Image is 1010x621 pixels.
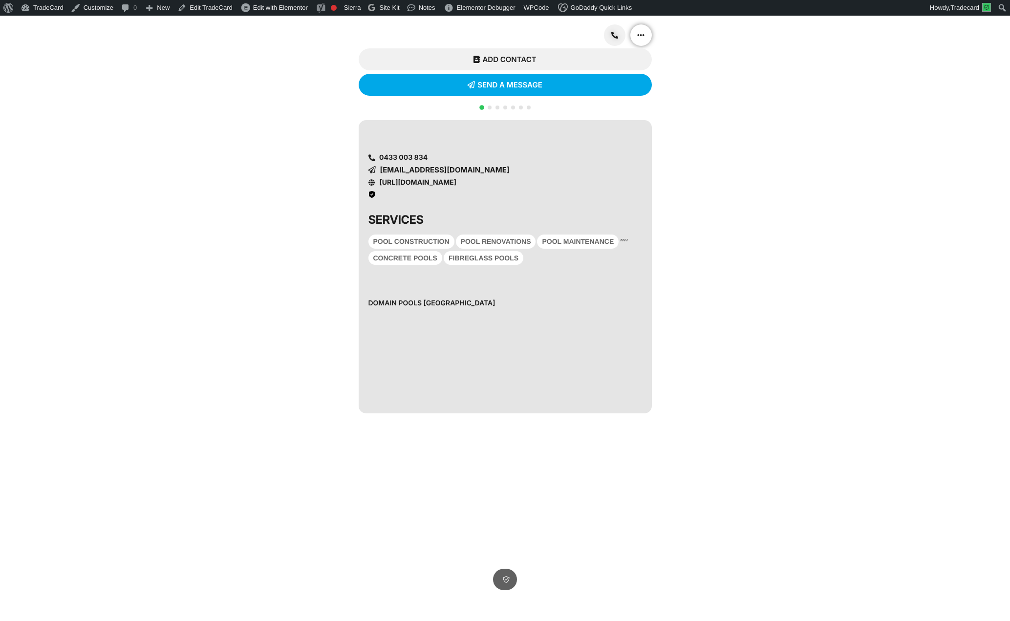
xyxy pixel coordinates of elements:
div: Pool Maintenance [537,235,619,249]
span: [EMAIL_ADDRESS][DOMAIN_NAME] [380,166,510,173]
div: Focus keyphrase not set [331,5,337,11]
span: Go to slide 3 [495,106,499,109]
a: SEND A MESSAGE [359,74,652,96]
div: Pool Construction [368,235,454,249]
span: Go to slide 7 [527,106,531,109]
span: Go to slide 4 [503,106,507,109]
span: SEND A MESSAGE [477,81,542,88]
span: Go to slide 2 [488,106,492,109]
div: Fibreglass Pools [444,251,523,265]
h3: SERVICES [368,213,524,227]
h6: Domain Pools [GEOGRAPHIC_DATA] [368,299,524,308]
span: Site Kit [379,4,399,11]
div: Concrete Pools [368,251,442,265]
a: https://domainpools.melbourne/ [368,179,375,186]
span: Go to slide 1 [479,105,484,110]
div: 1 / 7 [359,120,652,510]
span: Edit with Elementor [253,4,308,11]
div: , , , , [368,232,642,244]
a: ADD CONTACT [359,48,652,70]
div: Pool Renovations [456,235,536,249]
a: [URL][DOMAIN_NAME] [380,178,457,187]
span: Tradecard [950,4,979,11]
a: 0433 003 834 [368,154,642,161]
span: ADD CONTACT [482,56,536,63]
div: Carousel [359,120,652,544]
span: 0433 003 834 [377,154,428,161]
span: Go to slide 6 [519,106,523,109]
a: [EMAIL_ADDRESS][DOMAIN_NAME] [368,166,510,173]
span: Go to slide 5 [511,106,515,109]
